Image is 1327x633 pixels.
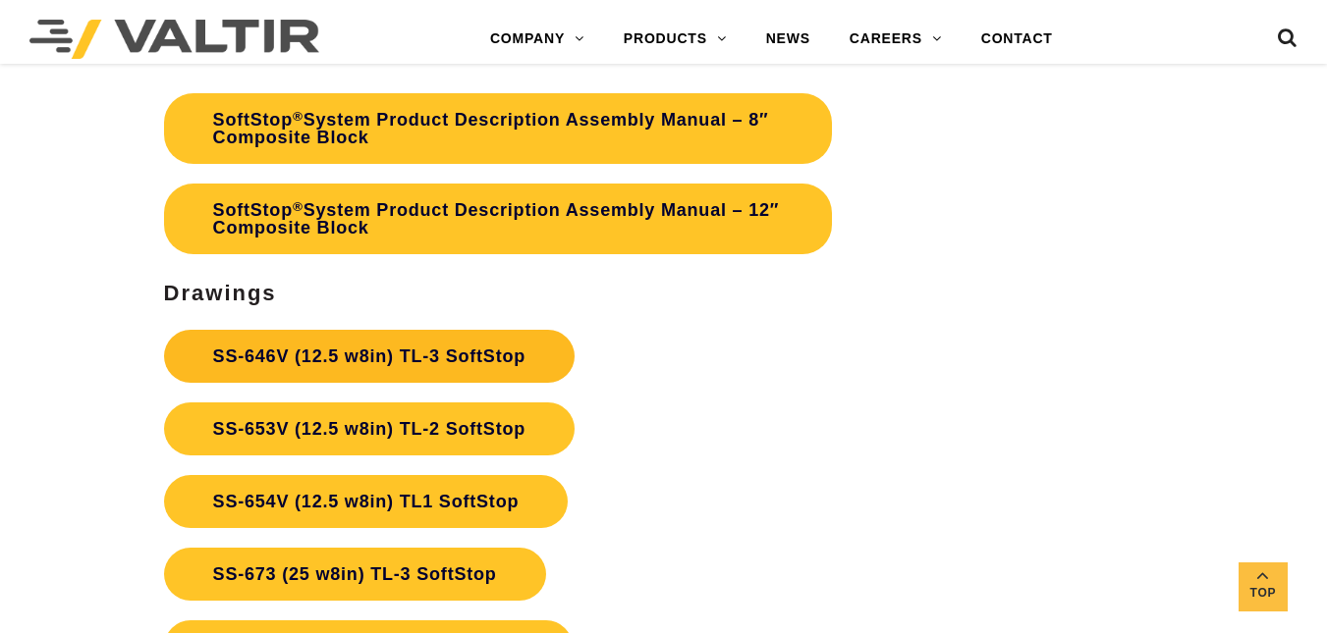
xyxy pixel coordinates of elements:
[29,20,319,59] img: Valtir
[164,475,569,528] a: SS-654V (12.5 w8in) TL1 SoftStop
[962,20,1073,59] a: CONTACT
[470,20,604,59] a: COMPANY
[830,20,962,59] a: CAREERS
[293,199,304,214] sup: ®
[1239,562,1288,611] a: Top
[293,109,304,124] sup: ®
[1239,582,1288,605] span: Top
[164,548,546,601] a: SS-673 (25 w8in) TL-3 SoftStop
[164,330,575,383] a: SS-646V (12.5 w8in) TL-3 SoftStop
[164,184,832,254] a: SoftStop®System Product Description Assembly Manual – 12″ Composite Block
[746,20,830,59] a: NEWS
[604,20,746,59] a: PRODUCTS
[164,402,575,455] a: SS-653V (12.5 w8in) TL-2 SoftStop
[164,93,832,164] a: SoftStop®System Product Description Assembly Manual – 8″ Composite Block
[164,281,277,305] strong: Drawings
